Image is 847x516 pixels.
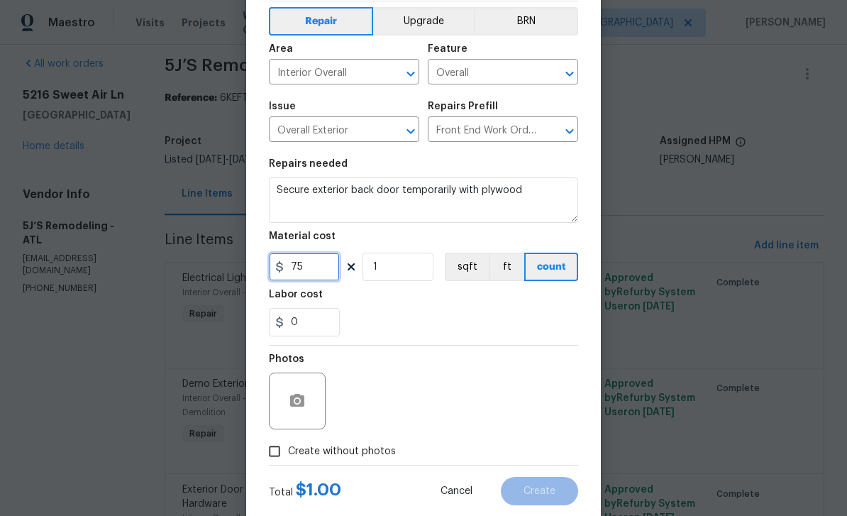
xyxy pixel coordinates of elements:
h5: Issue [269,101,296,111]
span: Cancel [441,486,472,497]
button: Open [560,64,580,84]
button: Open [401,64,421,84]
span: $ 1.00 [296,481,341,498]
button: Upgrade [373,7,475,35]
h5: Repairs needed [269,159,348,169]
button: Open [560,121,580,141]
h5: Photos [269,354,304,364]
span: Create [524,486,555,497]
h5: Area [269,44,293,54]
button: count [524,253,578,281]
button: sqft [445,253,489,281]
h5: Repairs Prefill [428,101,498,111]
span: Create without photos [288,444,396,459]
div: Total [269,483,341,500]
button: BRN [474,7,578,35]
button: Create [501,477,578,505]
h5: Material cost [269,231,336,241]
button: Repair [269,7,373,35]
button: Open [401,121,421,141]
h5: Labor cost [269,290,323,300]
h5: Feature [428,44,467,54]
button: Cancel [418,477,495,505]
button: ft [489,253,524,281]
textarea: Secure exterior back door temporarily with plywood [269,177,578,223]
